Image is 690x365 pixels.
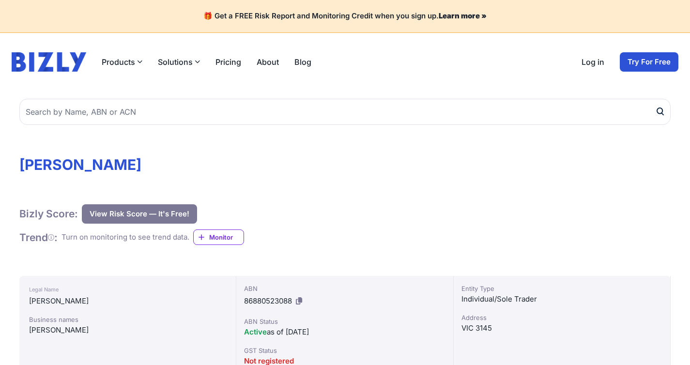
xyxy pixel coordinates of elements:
a: About [257,56,279,68]
div: Individual/Sole Trader [461,293,662,305]
a: Blog [294,56,311,68]
div: ABN Status [244,317,445,326]
div: Entity Type [461,284,662,293]
div: VIC 3145 [461,322,662,334]
span: Active [244,327,267,336]
input: Search by Name, ABN or ACN [19,99,671,125]
button: Solutions [158,56,200,68]
span: 86880523088 [244,296,292,305]
a: Try For Free [620,52,678,72]
div: Legal Name [29,284,226,295]
a: Log in [582,56,604,68]
div: [PERSON_NAME] [29,324,226,336]
h1: Trend : [19,231,58,244]
div: Turn on monitoring to see trend data. [61,232,189,243]
button: View Risk Score — It's Free! [82,204,197,224]
h1: Bizly Score: [19,207,78,220]
h4: 🎁 Get a FREE Risk Report and Monitoring Credit when you sign up. [12,12,678,21]
div: ABN [244,284,445,293]
a: Pricing [215,56,241,68]
a: Monitor [193,229,244,245]
div: Business names [29,315,226,324]
div: as of [DATE] [244,326,445,338]
button: Products [102,56,142,68]
div: GST Status [244,346,445,355]
div: [PERSON_NAME] [29,295,226,307]
a: Learn more » [439,11,487,20]
div: Address [461,313,662,322]
h1: [PERSON_NAME] [19,156,671,173]
span: Monitor [209,232,244,242]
